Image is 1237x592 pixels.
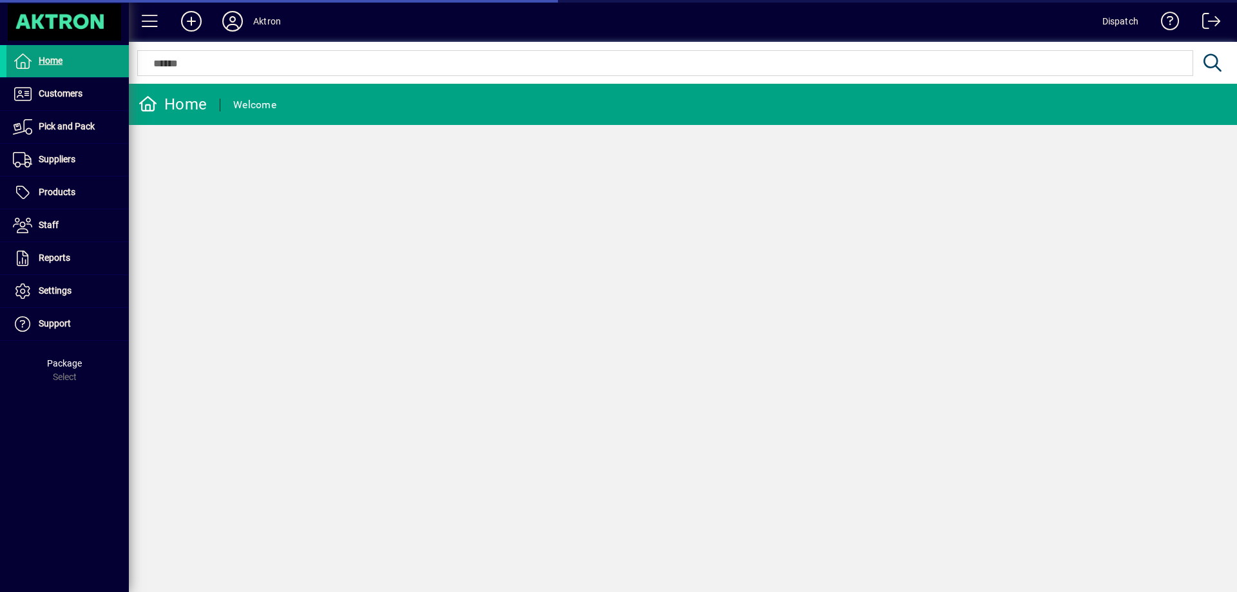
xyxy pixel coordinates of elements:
[39,121,95,131] span: Pick and Pack
[6,209,129,242] a: Staff
[39,253,70,263] span: Reports
[6,111,129,143] a: Pick and Pack
[233,95,276,115] div: Welcome
[39,318,71,329] span: Support
[6,78,129,110] a: Customers
[39,154,75,164] span: Suppliers
[6,242,129,274] a: Reports
[212,10,253,33] button: Profile
[1102,11,1138,32] div: Dispatch
[6,177,129,209] a: Products
[39,187,75,197] span: Products
[139,94,207,115] div: Home
[171,10,212,33] button: Add
[6,275,129,307] a: Settings
[47,358,82,368] span: Package
[39,88,82,99] span: Customers
[253,11,281,32] div: Aktron
[6,144,129,176] a: Suppliers
[39,220,59,230] span: Staff
[1193,3,1221,44] a: Logout
[39,285,72,296] span: Settings
[1151,3,1180,44] a: Knowledge Base
[6,308,129,340] a: Support
[39,55,62,66] span: Home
